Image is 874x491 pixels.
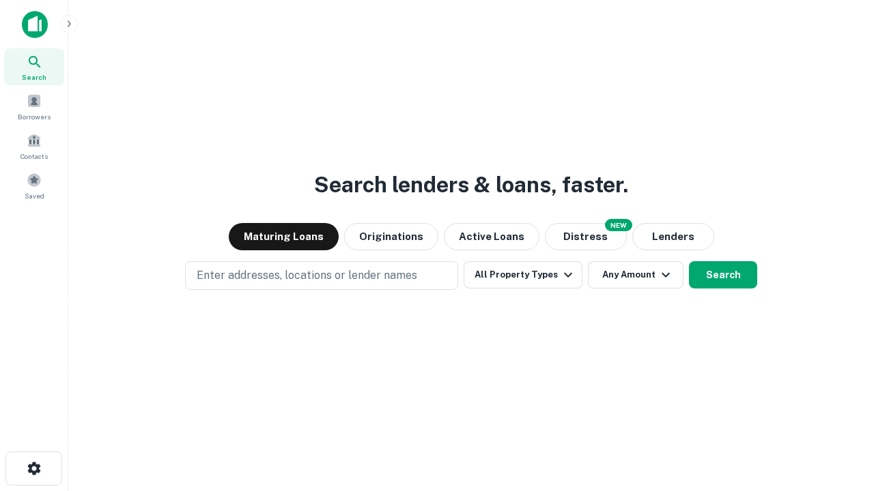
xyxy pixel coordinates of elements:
[806,382,874,447] iframe: Chat Widget
[588,261,683,288] button: Any Amount
[444,223,539,250] button: Active Loans
[632,223,714,250] button: Lenders
[4,88,64,125] a: Borrowers
[314,168,628,201] h3: Search lenders & loans, faster.
[4,48,64,85] a: Search
[18,111,51,122] span: Borrowers
[4,128,64,164] a: Contacts
[545,223,627,250] button: Search distressed loans with lien and other non-mortgage details.
[185,261,458,290] button: Enter addresses, locations or lender names
[22,72,46,83] span: Search
[20,151,48,162] span: Contacts
[229,223,339,250] button: Maturing Loans
[605,219,632,231] div: NEW
[197,267,417,284] p: Enter addresses, locations or lender names
[25,190,44,201] span: Saved
[22,11,48,38] img: capitalize-icon.png
[689,261,757,288] button: Search
[4,167,64,204] a: Saved
[344,223,438,250] button: Originations
[464,261,582,288] button: All Property Types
